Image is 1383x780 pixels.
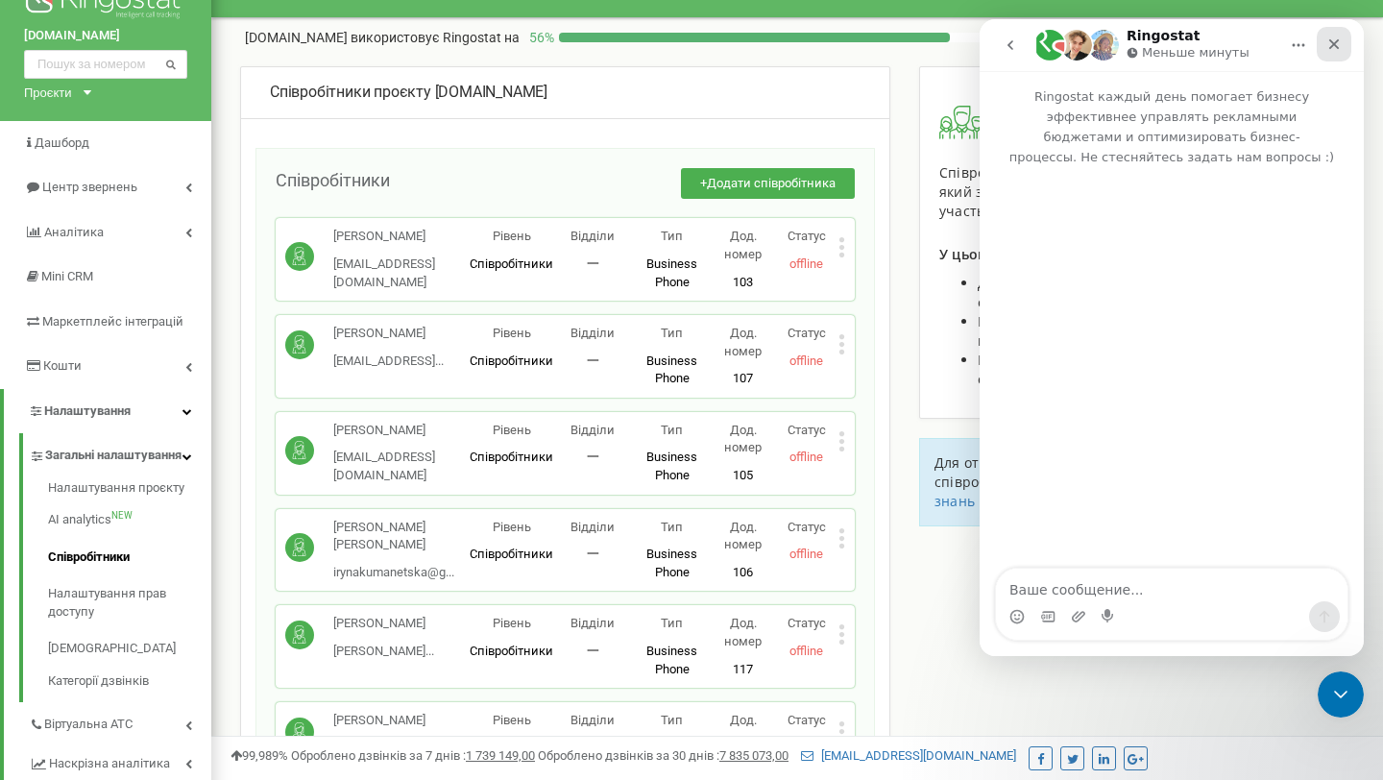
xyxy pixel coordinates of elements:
a: Загальні налаштування [29,433,211,473]
p: [PERSON_NAME] [333,228,470,246]
span: 一 [587,644,599,658]
span: Статус [788,520,826,534]
span: У цьому розділі у вас є можливість: [939,245,1195,263]
u: 7 835 073,00 [719,748,789,763]
span: Відділи [570,713,615,727]
span: Відділи [570,616,615,630]
a: Віртуальна АТС [29,702,211,742]
a: Налаштування прав доступу [48,575,211,630]
span: Дод. номер [724,229,762,261]
a: бази знань [934,473,1234,510]
a: Налаштування проєкту [48,479,211,502]
p: 117 [712,661,775,679]
span: 一 [587,547,599,561]
span: Рівень [493,713,531,727]
span: [PERSON_NAME]... [333,644,434,658]
p: 106 [712,564,775,582]
span: 一 [587,256,599,271]
iframe: Intercom live chat [980,19,1364,656]
span: Business Phone [646,450,697,482]
span: Статус [788,326,826,340]
p: [DOMAIN_NAME] [245,28,520,47]
span: Тип [661,713,683,727]
a: [DEMOGRAPHIC_DATA] [48,630,211,668]
p: 105 [712,467,775,485]
p: [PERSON_NAME] [333,325,444,343]
span: Дод. номер [724,520,762,552]
span: irynakumanetska@g... [333,565,454,579]
span: Тип [661,520,683,534]
span: offline [789,353,823,368]
span: Рівень [493,229,531,243]
span: Дод. номер [724,326,762,358]
span: Співробітники [276,170,390,190]
p: [PERSON_NAME] [333,712,458,730]
span: Дод. номер [724,616,762,648]
span: Налаштування [44,403,131,418]
span: Співробітники проєкту [270,83,431,101]
p: 107 [712,370,775,388]
span: Mini CRM [41,269,93,283]
span: Відділи [570,423,615,437]
a: AI analyticsNEW [48,501,211,539]
u: 1 739 149,00 [466,748,535,763]
a: Співробітники [48,539,211,576]
span: Наскрізна аналітика [49,755,170,773]
span: Співробітники [470,547,553,561]
p: [EMAIL_ADDRESS][DOMAIN_NAME] [333,449,470,484]
span: Відділи [570,520,615,534]
span: Співробітники [470,353,553,368]
span: Оброблено дзвінків за 7 днів : [291,748,535,763]
span: Додати співробітника [707,176,836,190]
p: 56 % [520,28,559,47]
iframe: Intercom live chat [1318,671,1364,718]
span: 99,989% [230,748,288,763]
span: використовує Ringostat на [351,30,520,45]
span: Відділи [570,326,615,340]
span: Співробітники [470,256,553,271]
span: [EMAIL_ADDRESS]... [333,353,444,368]
span: Керувати SIP акаунтами і номерами кожного співробітника; [978,312,1226,350]
span: [EMAIL_ADDRESS][DOMAIN_NAME] [333,256,435,289]
div: [DOMAIN_NAME] [270,82,861,104]
span: Business Phone [646,256,697,289]
span: Керувати правами доступу співробітників до проєкту. [978,351,1164,388]
span: Кошти [43,358,82,373]
span: Тип [661,616,683,630]
p: [PERSON_NAME] [333,615,434,633]
p: [PERSON_NAME] [333,422,470,440]
span: Співробітники [470,450,553,464]
button: +Додати співробітника [681,168,855,200]
span: Business Phone [646,547,697,579]
span: Співробітники [470,644,553,658]
input: Пошук за номером [24,50,187,79]
span: Статус [788,423,826,437]
span: 一 [587,353,599,368]
span: Тип [661,326,683,340]
span: Дод. номер [724,423,762,455]
span: Співробітник - це користувач проєкту, який здійснює і приймає виклики і бере участь в інтеграції ... [939,163,1218,220]
a: Налаштування [4,389,211,434]
span: Дод. номер [724,713,762,745]
span: Віртуальна АТС [44,716,133,734]
span: Дашборд [35,135,89,150]
span: Для отримання інструкції з управління співробітниками проєкту перейдіть до [934,453,1206,491]
span: offline [789,547,823,561]
span: offline [789,644,823,658]
a: Категорії дзвінків [48,668,211,691]
p: [PERSON_NAME] [PERSON_NAME] [333,519,470,554]
span: Додавати, редагувати і видаляти співробітників проєкту; [978,274,1206,311]
span: offline [789,450,823,464]
span: Рівень [493,423,531,437]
